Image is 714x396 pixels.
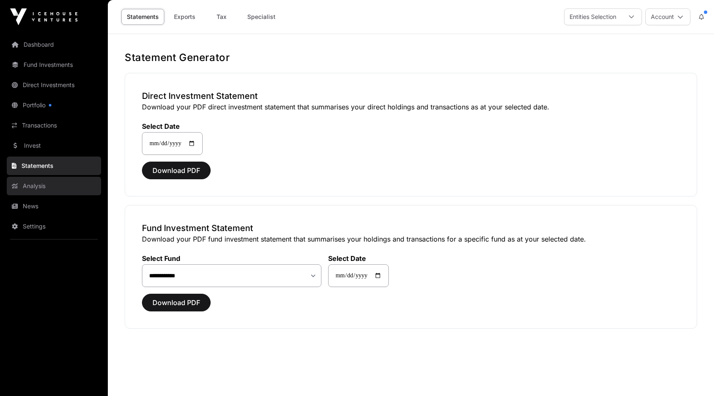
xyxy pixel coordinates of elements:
a: News [7,197,101,215]
img: Icehouse Ventures Logo [10,8,78,25]
a: Transactions [7,116,101,135]
p: Download your PDF direct investment statement that summarises your direct holdings and transactio... [142,102,680,112]
a: Tax [205,9,238,25]
h1: Statement Generator [125,51,697,64]
button: Download PDF [142,294,211,311]
a: Direct Investments [7,76,101,94]
a: Statements [121,9,164,25]
span: Download PDF [152,165,200,175]
a: Fund Investments [7,56,101,74]
a: Dashboard [7,35,101,54]
a: Settings [7,217,101,236]
h3: Direct Investment Statement [142,90,680,102]
button: Account [645,8,690,25]
a: Specialist [242,9,281,25]
a: Download PDF [142,170,211,178]
a: Exports [168,9,201,25]
a: Portfolio [7,96,101,114]
iframe: Chat Widget [672,356,714,396]
label: Select Fund [142,254,321,263]
div: Entities Selection [564,9,621,25]
p: Download your PDF fund investment statement that summarises your holdings and transactions for a ... [142,234,680,244]
span: Download PDF [152,298,200,308]
label: Select Date [142,122,203,130]
a: Statements [7,157,101,175]
h3: Fund Investment Statement [142,222,680,234]
a: Invest [7,136,101,155]
button: Download PDF [142,162,211,179]
a: Analysis [7,177,101,195]
label: Select Date [328,254,389,263]
a: Download PDF [142,302,211,311]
